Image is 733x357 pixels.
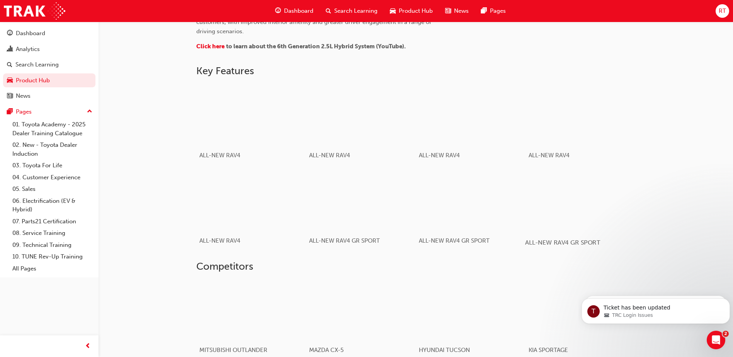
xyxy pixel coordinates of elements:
div: Search Learning [15,60,59,69]
button: DashboardAnalyticsSearch LearningProduct HubNews [3,25,95,105]
span: News [454,7,469,15]
span: ALL-NEW RAV4 [529,152,570,159]
button: Pages [3,105,95,119]
span: ALL-NEW RAV4 GR SPORT [309,237,380,244]
span: ALL-NEW RAV4 [309,152,350,159]
span: Product Hub [399,7,433,15]
span: guage-icon [7,30,13,37]
a: 08. Service Training [9,227,95,239]
button: ALL-NEW RAV4 [196,169,306,254]
span: ALL-NEW RAV4 GR SPORT [419,237,490,244]
span: pages-icon [7,109,13,116]
a: Search Learning [3,58,95,72]
a: search-iconSearch Learning [320,3,384,19]
span: prev-icon [85,342,91,351]
a: 05. Sales [9,183,95,195]
a: Product Hub [3,73,95,88]
span: The new-generation RAV4 is designed to support the active and adventurous lifestyles of customers... [196,9,435,35]
a: 09. Technical Training [9,239,95,251]
a: 01. Toyota Academy - 2025 Dealer Training Catalogue [9,119,95,139]
button: ALL-NEW RAV4 [196,83,306,169]
button: ALL-NEW RAV4 [526,83,635,169]
h2: Key Features [196,65,635,77]
span: ALL-NEW RAV4 [199,237,240,244]
span: ALL-NEW RAV4 [199,152,240,159]
a: Analytics [3,42,95,56]
h2: Competitors [196,260,635,273]
button: ALL-NEW RAV4 GR SPORT [306,169,416,254]
a: Dashboard [3,26,95,41]
a: Click here [196,43,224,50]
a: news-iconNews [439,3,475,19]
a: News [3,89,95,103]
span: guage-icon [275,6,281,16]
button: ALL-NEW RAV4 GR SPORT [526,169,635,254]
span: ALL-NEW RAV4 GR SPORT [525,239,600,246]
a: pages-iconPages [475,3,512,19]
a: guage-iconDashboard [269,3,320,19]
span: MITSUBISHI OUTLANDER [199,347,267,354]
div: Dashboard [16,29,45,38]
span: Pages [490,7,506,15]
a: All Pages [9,263,95,275]
span: 2 [723,331,729,337]
div: News [16,92,31,100]
a: 10. TUNE Rev-Up Training [9,251,95,263]
button: ALL-NEW RAV4 GR SPORT [416,169,526,254]
img: Trak [4,2,65,20]
span: news-icon [7,93,13,100]
span: search-icon [7,61,12,68]
a: 03. Toyota For Life [9,160,95,172]
span: up-icon [87,107,92,117]
span: HYUNDAI TUCSON [419,347,470,354]
span: RT [719,7,726,15]
span: news-icon [445,6,451,16]
div: Analytics [16,45,40,54]
button: ALL-NEW RAV4 [306,83,416,169]
button: RT [716,4,729,18]
span: car-icon [7,77,13,84]
span: Dashboard [284,7,313,15]
span: chart-icon [7,46,13,53]
a: car-iconProduct Hub [384,3,439,19]
span: KIA SPORTAGE [529,347,568,354]
iframe: Intercom live chat [707,331,725,349]
div: Pages [16,107,32,116]
span: car-icon [390,6,396,16]
a: 02. New - Toyota Dealer Induction [9,139,95,160]
iframe: Intercom notifications message [578,282,733,336]
a: 04. Customer Experience [9,172,95,184]
span: search-icon [326,6,331,16]
button: ALL-NEW RAV4 [416,83,526,169]
span: ALL-NEW RAV4 [419,152,460,159]
span: to learn about the 6th Generation 2.5L Hybrid System (YouTube). [226,43,406,50]
a: 07. Parts21 Certification [9,216,95,228]
span: pages-icon [481,6,487,16]
span: MAZDA CX-5 [309,347,344,354]
span: Search Learning [334,7,378,15]
a: 06. Electrification (EV & Hybrid) [9,195,95,216]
